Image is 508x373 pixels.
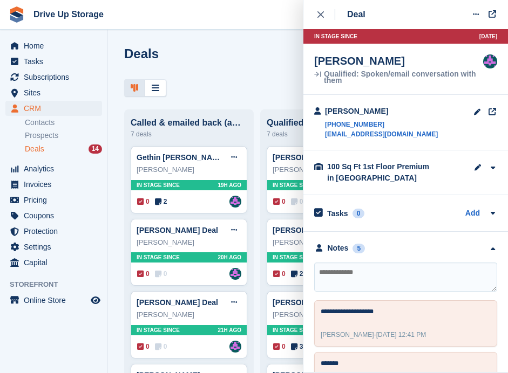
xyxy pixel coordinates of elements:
[5,161,102,176] a: menu
[137,197,150,206] span: 0
[155,342,167,351] span: 0
[5,101,102,116] a: menu
[24,101,89,116] span: CRM
[229,341,241,353] img: Andy
[24,70,89,85] span: Subscriptions
[229,196,241,208] img: Andy
[5,239,102,254] a: menu
[89,144,102,154] div: 14
[5,208,102,223] a: menu
[291,197,303,206] span: 0
[325,129,438,139] a: [EMAIL_ADDRESS][DOMAIN_NAME]
[5,224,102,239] a: menu
[137,164,241,175] div: [PERSON_NAME]
[5,177,102,192] a: menu
[137,237,241,248] div: [PERSON_NAME]
[327,161,435,184] div: 100 Sq Ft 1st Floor Premium in [GEOGRAPHIC_DATA]
[24,208,89,223] span: Coupons
[273,153,354,162] a: [PERSON_NAME] Deal
[24,54,89,69] span: Tasks
[137,253,180,261] span: In stage since
[137,326,180,334] span: In stage since
[9,6,25,23] img: stora-icon-8386f47178a22dfd0bd8f6a31ec36ba5ce8667c1dd55bd0f319d3a0aa187defe.svg
[24,161,89,176] span: Analytics
[325,120,438,129] a: [PHONE_NUMBER]
[273,298,354,307] a: [PERSON_NAME] Deal
[273,269,286,279] span: 0
[5,85,102,100] a: menu
[137,181,180,189] span: In stage since
[25,143,102,155] a: Deals 14
[314,32,357,40] span: In stage since
[24,192,89,208] span: Pricing
[273,326,316,334] span: In stage since
[376,331,426,339] span: [DATE] 12:41 PM
[353,244,365,253] div: 5
[321,330,426,340] div: -
[273,197,286,206] span: 0
[25,130,102,141] a: Prospects
[137,309,241,320] div: [PERSON_NAME]
[314,71,483,84] div: Qualified: Spoken/email conversation with them
[24,38,89,53] span: Home
[137,298,218,307] a: [PERSON_NAME] Deal
[24,224,89,239] span: Protection
[291,269,303,279] span: 2
[273,342,286,351] span: 0
[131,118,247,128] div: Called & emailed back (awaiting response)
[29,5,108,23] a: Drive Up Storage
[25,130,58,141] span: Prospects
[5,70,102,85] a: menu
[5,255,102,270] a: menu
[5,293,102,308] a: menu
[24,177,89,192] span: Invoices
[273,226,354,234] a: [PERSON_NAME] Deal
[479,32,497,40] span: [DATE]
[24,255,89,270] span: Capital
[273,181,316,189] span: In stage since
[24,293,89,308] span: Online Store
[218,253,241,261] span: 20H AGO
[5,54,102,69] a: menu
[314,54,483,67] div: [PERSON_NAME]
[229,268,241,280] img: Andy
[5,192,102,208] a: menu
[137,342,150,351] span: 0
[5,38,102,53] a: menu
[483,54,497,68] img: Andy
[325,106,438,117] div: [PERSON_NAME]
[137,269,150,279] span: 0
[273,309,377,320] div: [PERSON_NAME]
[137,153,244,162] a: Gethin [PERSON_NAME] Deal
[291,342,303,351] span: 3
[218,181,241,189] span: 19H AGO
[273,164,377,175] div: [PERSON_NAME]
[24,85,89,100] span: Sites
[273,253,316,261] span: In stage since
[218,326,241,334] span: 21H AGO
[465,208,480,220] a: Add
[155,269,167,279] span: 0
[273,237,377,248] div: [PERSON_NAME]
[131,128,247,141] div: 7 deals
[321,331,374,339] span: [PERSON_NAME]
[137,226,218,234] a: [PERSON_NAME] Deal
[267,118,383,128] div: Qualified: Spoken/email conversation with them
[267,128,383,141] div: 7 deals
[25,144,44,154] span: Deals
[327,209,348,218] h2: Tasks
[328,243,349,254] div: Notes
[353,209,365,218] div: 0
[155,197,167,206] span: 2
[24,239,89,254] span: Settings
[89,294,102,307] a: Preview store
[124,46,159,61] h1: Deals
[25,118,102,128] a: Contacts
[10,279,107,290] span: Storefront
[347,8,365,21] div: Deal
